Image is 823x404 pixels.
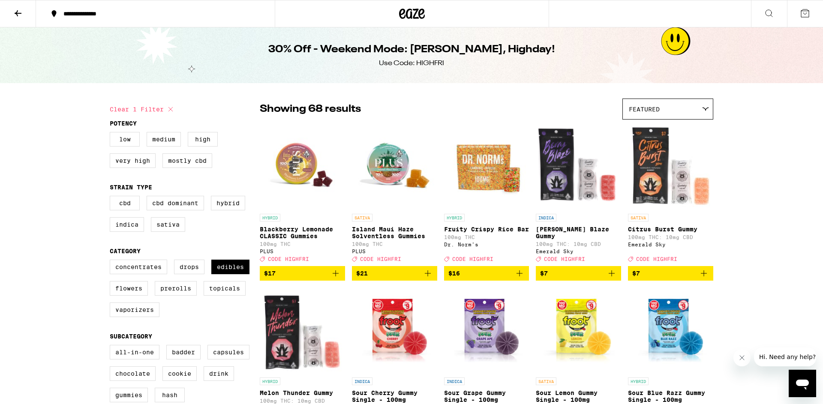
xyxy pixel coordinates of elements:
[444,287,529,373] img: Froot - Sour Grape Gummy Single - 100mg
[110,196,140,210] label: CBD
[155,281,197,296] label: Prerolls
[110,366,156,381] label: Chocolate
[540,270,548,277] span: $7
[260,398,345,404] p: 100mg THC: 10mg CBD
[352,124,437,209] img: PLUS - Island Maui Haze Solventless Gummies
[628,266,713,281] button: Add to bag
[444,389,529,403] p: Sour Grape Gummy Single - 100mg
[260,124,345,266] a: Open page for Blackberry Lemonade CLASSIC Gummies from PLUS
[352,377,372,385] p: INDICA
[628,287,713,373] img: Froot - Sour Blue Razz Gummy Single - 100mg
[260,266,345,281] button: Add to bag
[110,153,156,168] label: Very High
[352,266,437,281] button: Add to bag
[629,106,660,113] span: Featured
[110,132,140,147] label: Low
[536,266,621,281] button: Add to bag
[444,377,465,385] p: INDICA
[356,270,368,277] span: $21
[166,345,201,359] label: Badder
[628,234,713,240] p: 100mg THC: 10mg CBD
[444,242,529,247] div: Dr. Norm's
[268,42,555,57] h1: 30% Off - Weekend Mode: [PERSON_NAME], Highday!
[211,196,245,210] label: Hybrid
[260,241,345,247] p: 100mg THC
[628,242,713,247] div: Emerald Sky
[536,389,621,403] p: Sour Lemon Gummy Single - 100mg
[264,270,276,277] span: $17
[628,214,649,221] p: SATIVA
[110,99,176,120] button: Clear 1 filter
[536,248,621,254] div: Emerald Sky
[352,287,437,373] img: Froot - Sour Cherry Gummy Single - 100mg
[260,248,345,254] div: PLUS
[260,226,345,239] p: Blackberry Lemonade CLASSIC Gummies
[211,260,249,274] label: Edibles
[155,388,185,402] label: Hash
[260,124,345,209] img: PLUS - Blackberry Lemonade CLASSIC Gummies
[536,124,621,209] img: Emerald Sky - Berry Blaze Gummy
[162,366,197,381] label: Cookie
[147,132,181,147] label: Medium
[110,217,144,232] label: Indica
[110,260,167,274] label: Concentrates
[628,124,713,209] img: Emerald Sky - Citrus Burst Gummy
[536,241,621,247] p: 100mg THC: 10mg CBD
[174,260,204,274] label: Drops
[188,132,218,147] label: High
[733,349,751,366] iframe: Close message
[110,345,159,359] label: All-In-One
[268,256,309,262] span: CODE HIGHFRI
[754,347,816,366] iframe: Message from company
[628,377,649,385] p: HYBRID
[260,214,280,221] p: HYBRID
[544,256,585,262] span: CODE HIGHFRI
[452,256,493,262] span: CODE HIGHFRI
[352,124,437,266] a: Open page for Island Maui Haze Solventless Gummies from PLUS
[260,287,345,373] img: Emerald Sky - Melon Thunder Gummy
[536,214,556,221] p: INDICA
[444,124,529,209] img: Dr. Norm's - Fruity Crispy Rice Bar
[110,388,148,402] label: Gummies
[379,59,444,68] div: Use Code: HIGHFRI
[110,184,152,191] legend: Strain Type
[352,248,437,254] div: PLUS
[204,366,234,381] label: Drink
[352,241,437,247] p: 100mg THC
[260,102,361,117] p: Showing 68 results
[147,196,204,210] label: CBD Dominant
[444,266,529,281] button: Add to bag
[260,389,345,396] p: Melon Thunder Gummy
[162,153,212,168] label: Mostly CBD
[444,226,529,233] p: Fruity Crispy Rice Bar
[110,120,137,127] legend: Potency
[207,345,249,359] label: Capsules
[352,389,437,403] p: Sour Cherry Gummy Single - 100mg
[110,248,141,254] legend: Category
[352,214,372,221] p: SATIVA
[444,214,465,221] p: HYBRID
[536,124,621,266] a: Open page for Berry Blaze Gummy from Emerald Sky
[260,377,280,385] p: HYBRID
[151,217,185,232] label: Sativa
[360,256,401,262] span: CODE HIGHFRI
[628,389,713,403] p: Sour Blue Razz Gummy Single - 100mg
[636,256,677,262] span: CODE HIGHFRI
[628,226,713,233] p: Citrus Burst Gummy
[204,281,246,296] label: Topicals
[789,370,816,397] iframe: Button to launch messaging window
[352,226,437,239] p: Island Maui Haze Solventless Gummies
[628,124,713,266] a: Open page for Citrus Burst Gummy from Emerald Sky
[110,281,148,296] label: Flowers
[536,226,621,239] p: [PERSON_NAME] Blaze Gummy
[110,333,152,340] legend: Subcategory
[444,234,529,240] p: 100mg THC
[444,124,529,266] a: Open page for Fruity Crispy Rice Bar from Dr. Norm's
[110,302,159,317] label: Vaporizers
[536,377,556,385] p: SATIVA
[448,270,460,277] span: $16
[632,270,640,277] span: $7
[536,287,621,373] img: Froot - Sour Lemon Gummy Single - 100mg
